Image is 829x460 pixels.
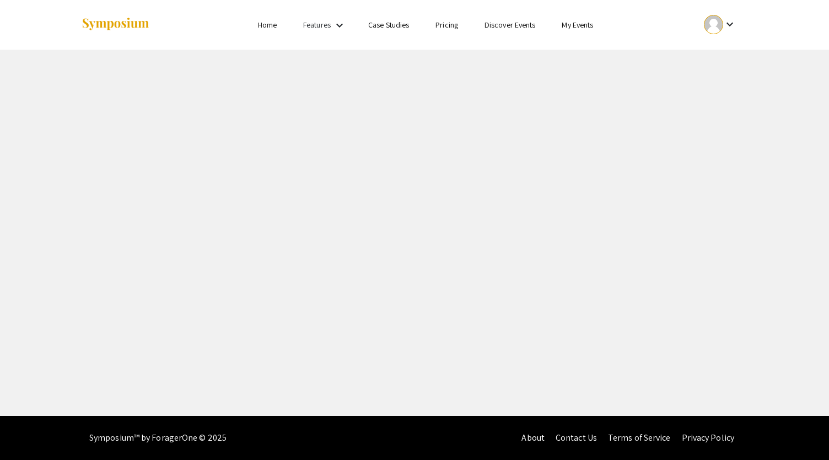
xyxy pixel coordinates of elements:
a: Discover Events [485,20,536,30]
a: Privacy Policy [682,432,734,443]
a: About [521,432,545,443]
mat-icon: Expand Features list [333,19,346,32]
div: Symposium™ by ForagerOne © 2025 [89,416,227,460]
a: My Events [562,20,593,30]
button: Expand account dropdown [692,12,748,37]
a: Features [303,20,331,30]
a: Pricing [435,20,458,30]
a: Contact Us [556,432,597,443]
mat-icon: Expand account dropdown [723,18,736,31]
a: Case Studies [368,20,409,30]
a: Home [258,20,277,30]
img: Symposium by ForagerOne [81,17,150,32]
a: Terms of Service [608,432,671,443]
